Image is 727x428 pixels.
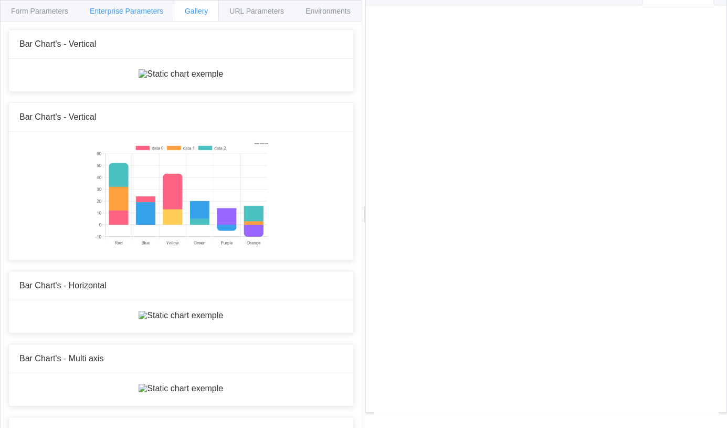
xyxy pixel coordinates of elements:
[19,112,96,121] span: Bar Chart's - Vertical
[93,142,268,247] img: Static chart exemple
[90,7,163,15] span: Enterprise Parameters
[19,354,103,363] span: Bar Chart's - Multi axis
[19,39,96,48] span: Bar Chart's - Vertical
[229,7,284,15] span: URL Parameters
[305,7,351,15] span: Environments
[11,7,68,15] span: Form Parameters
[139,69,223,79] img: Static chart exemple
[139,384,223,393] img: Static chart exemple
[19,281,107,290] span: Bar Chart's - Horizontal
[139,311,223,320] img: Static chart exemple
[185,7,208,15] span: Gallery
